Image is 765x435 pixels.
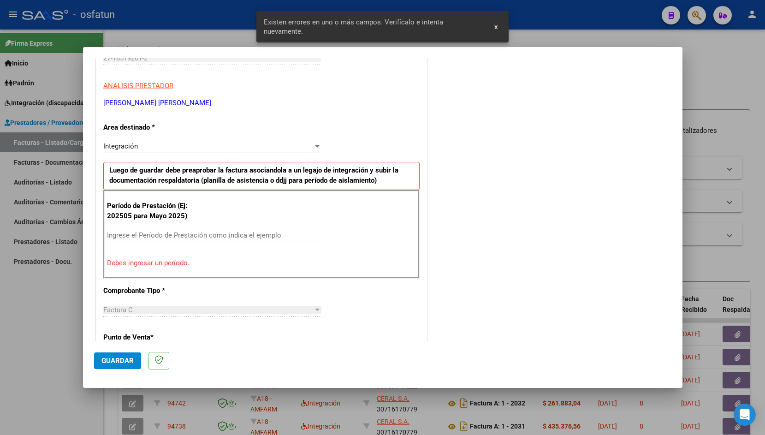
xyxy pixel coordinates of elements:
[109,166,398,185] strong: Luego de guardar debe preaprobar la factura asociandola a un legajo de integración y subir la doc...
[264,18,483,36] span: Existen errores en uno o más campos. Verifícalo e intenta nuevamente.
[487,18,505,35] button: x
[103,286,198,296] p: Comprobante Tipo *
[494,23,498,31] span: x
[103,122,198,133] p: Area destinado *
[107,258,416,268] p: Debes ingresar un período.
[103,306,133,314] span: Factura C
[734,404,756,426] div: Open Intercom Messenger
[103,98,420,108] p: [PERSON_NAME] [PERSON_NAME]
[101,357,134,365] span: Guardar
[103,142,138,150] span: Integración
[107,201,200,221] p: Período de Prestación (Ej: 202505 para Mayo 2025)
[103,82,173,90] span: ANALISIS PRESTADOR
[103,332,198,343] p: Punto de Venta
[94,352,141,369] button: Guardar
